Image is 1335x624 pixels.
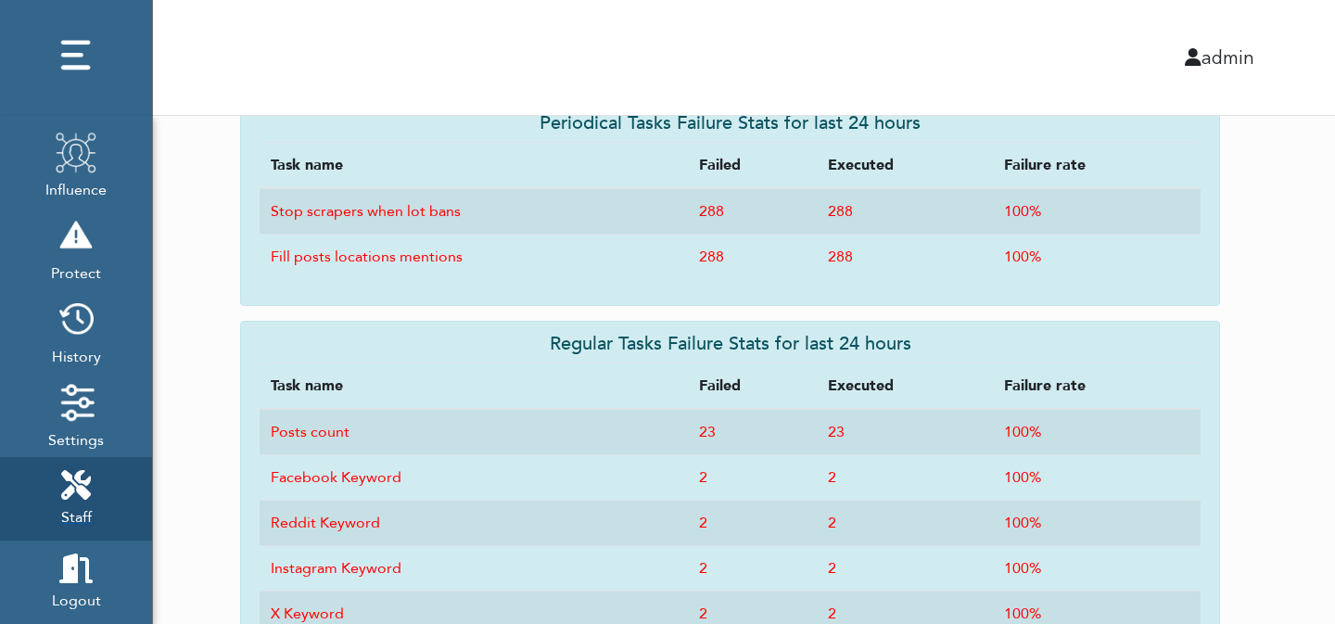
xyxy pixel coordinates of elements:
[51,259,101,285] span: Protect
[817,409,993,455] td: 23
[817,545,993,591] td: 2
[53,296,99,342] img: history.png
[993,234,1201,279] td: 100%
[993,545,1201,591] td: 100%
[699,604,707,624] a: 2
[260,112,1201,134] h5: Periodical Tasks Failure Stats for last 24 hours
[53,32,99,79] img: dots.png
[260,188,689,235] td: Stop scrapers when lot bans
[817,234,993,279] td: 288
[260,142,689,188] th: Task name
[993,409,1201,455] td: 100%
[688,234,816,279] td: 288
[817,188,993,235] td: 288
[53,129,99,175] img: profile.png
[817,454,993,500] td: 2
[260,409,689,455] td: Posts count
[52,586,101,612] span: Logout
[48,426,104,452] span: Settings
[260,234,689,279] td: Fill posts locations mentions
[699,513,707,533] a: 2
[993,500,1201,545] td: 100%
[699,558,707,579] a: 2
[993,363,1201,409] th: Failure rate
[688,363,816,409] th: Failed
[817,142,993,188] th: Executed
[817,500,993,545] td: 2
[699,422,716,442] a: 23
[704,44,1268,71] div: admin
[53,212,99,259] img: risk.png
[260,545,689,591] td: Instagram Keyword
[260,363,689,409] th: Task name
[688,188,816,235] td: 288
[993,188,1201,235] td: 100%
[260,454,689,500] td: Facebook Keyword
[993,454,1201,500] td: 100%
[993,142,1201,188] th: Failure rate
[260,500,689,545] td: Reddit Keyword
[52,342,101,368] span: History
[260,333,1201,355] h5: Regular Tasks Failure Stats for last 24 hours
[817,363,993,409] th: Executed
[699,467,707,488] a: 2
[61,503,92,528] span: Staff
[45,175,107,201] span: Influence
[53,379,99,426] img: settings.png
[688,142,816,188] th: Failed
